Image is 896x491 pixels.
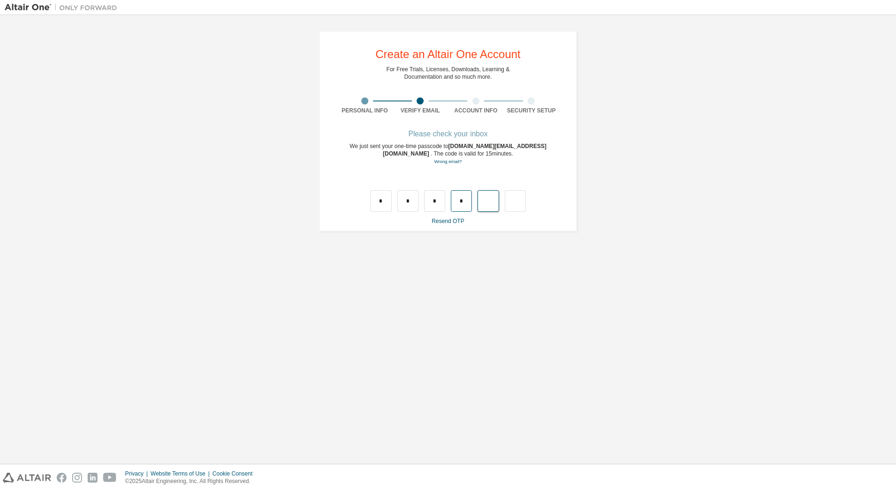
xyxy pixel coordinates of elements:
[337,131,559,137] div: Please check your inbox
[432,218,464,224] a: Resend OTP
[150,470,212,477] div: Website Terms of Use
[125,470,150,477] div: Privacy
[383,143,546,157] span: [DOMAIN_NAME][EMAIL_ADDRESS][DOMAIN_NAME]
[88,473,97,483] img: linkedin.svg
[3,473,51,483] img: altair_logo.svg
[448,107,504,114] div: Account Info
[72,473,82,483] img: instagram.svg
[337,107,393,114] div: Personal Info
[125,477,258,485] p: © 2025 Altair Engineering, Inc. All Rights Reserved.
[393,107,448,114] div: Verify Email
[504,107,560,114] div: Security Setup
[103,473,117,483] img: youtube.svg
[337,142,559,165] div: We just sent your one-time passcode to . The code is valid for 15 minutes.
[375,49,521,60] div: Create an Altair One Account
[5,3,122,12] img: Altair One
[434,159,462,164] a: Go back to the registration form
[387,66,510,81] div: For Free Trials, Licenses, Downloads, Learning & Documentation and so much more.
[212,470,258,477] div: Cookie Consent
[57,473,67,483] img: facebook.svg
